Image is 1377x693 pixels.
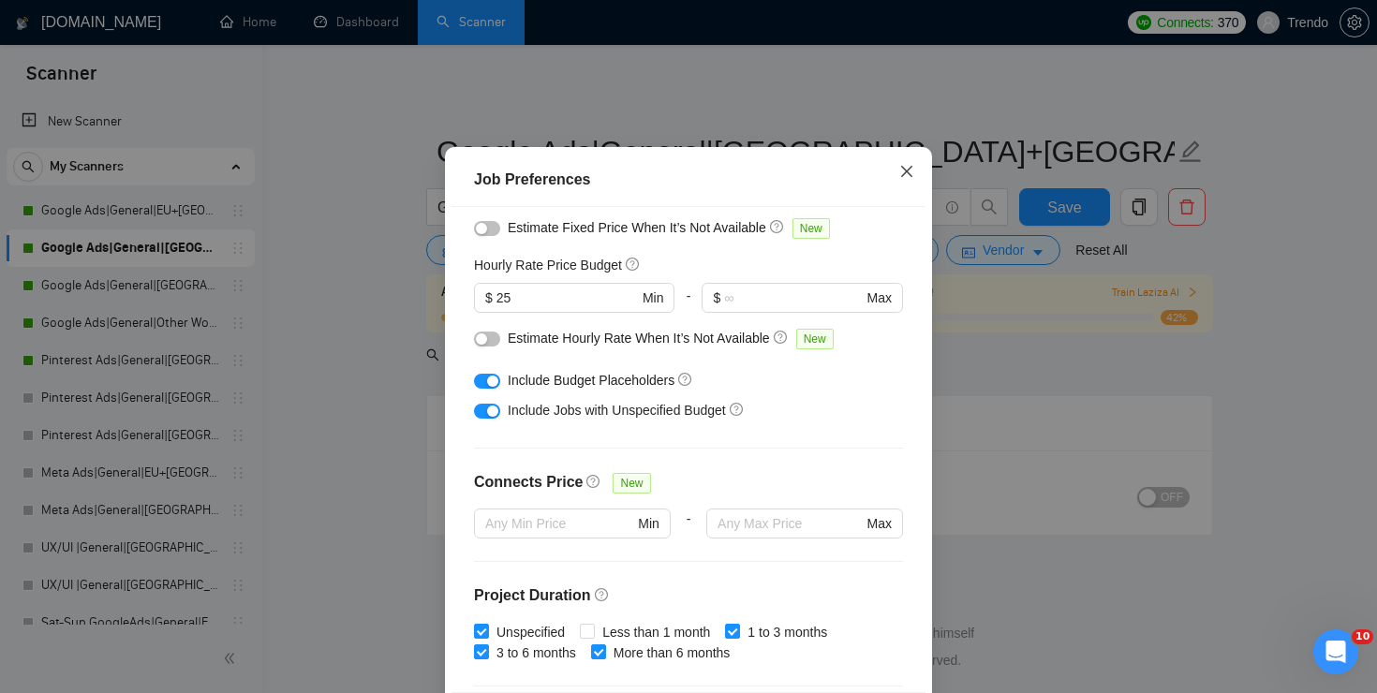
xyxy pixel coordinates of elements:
[489,642,584,663] span: 3 to 6 months
[595,622,718,642] span: Less than 1 month
[899,164,914,179] span: close
[724,288,863,308] input: ∞
[730,402,745,417] span: question-circle
[718,513,863,534] input: Any Max Price
[643,288,664,308] span: Min
[508,373,674,388] span: Include Budget Placeholders
[867,288,892,308] span: Max
[740,622,835,642] span: 1 to 3 months
[508,331,770,346] span: Estimate Hourly Rate When It’s Not Available
[881,147,932,198] button: Close
[774,330,789,345] span: question-circle
[586,474,601,489] span: question-circle
[713,288,720,308] span: $
[508,403,726,418] span: Include Jobs with Unspecified Budget
[508,220,766,235] span: Estimate Fixed Price When It’s Not Available
[474,169,903,191] div: Job Preferences
[671,509,706,561] div: -
[474,584,903,607] h4: Project Duration
[638,513,659,534] span: Min
[613,473,650,494] span: New
[485,288,493,308] span: $
[474,471,583,494] h4: Connects Price
[496,288,639,308] input: 0
[606,642,738,663] span: More than 6 months
[626,257,641,272] span: question-circle
[474,255,622,275] h5: Hourly Rate Price Budget
[1313,629,1358,674] iframe: Intercom live chat
[678,372,693,387] span: question-circle
[796,329,834,349] span: New
[792,218,830,239] span: New
[485,513,634,534] input: Any Min Price
[489,622,572,642] span: Unspecified
[595,587,610,602] span: question-circle
[1352,629,1373,644] span: 10
[674,283,702,328] div: -
[770,219,785,234] span: question-circle
[867,513,892,534] span: Max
